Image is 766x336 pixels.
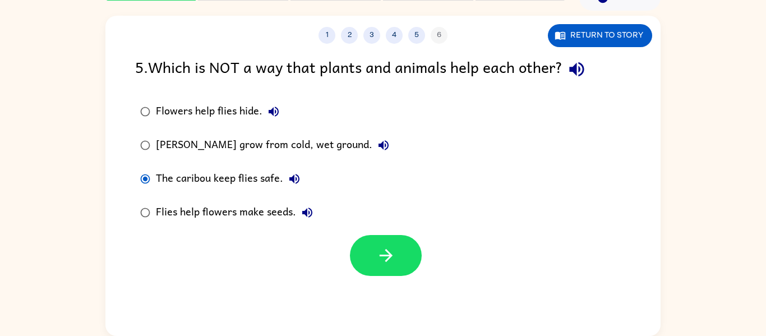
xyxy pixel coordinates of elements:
[341,27,358,44] button: 2
[319,27,335,44] button: 1
[156,201,319,224] div: Flies help flowers make seeds.
[296,201,319,224] button: Flies help flowers make seeds.
[548,24,652,47] button: Return to story
[135,55,631,84] div: 5 . Which is NOT a way that plants and animals help each other?
[156,100,285,123] div: Flowers help flies hide.
[386,27,403,44] button: 4
[363,27,380,44] button: 3
[372,134,395,157] button: [PERSON_NAME] grow from cold, wet ground.
[262,100,285,123] button: Flowers help flies hide.
[408,27,425,44] button: 5
[283,168,306,190] button: The caribou keep flies safe.
[156,168,306,190] div: The caribou keep flies safe.
[156,134,395,157] div: [PERSON_NAME] grow from cold, wet ground.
